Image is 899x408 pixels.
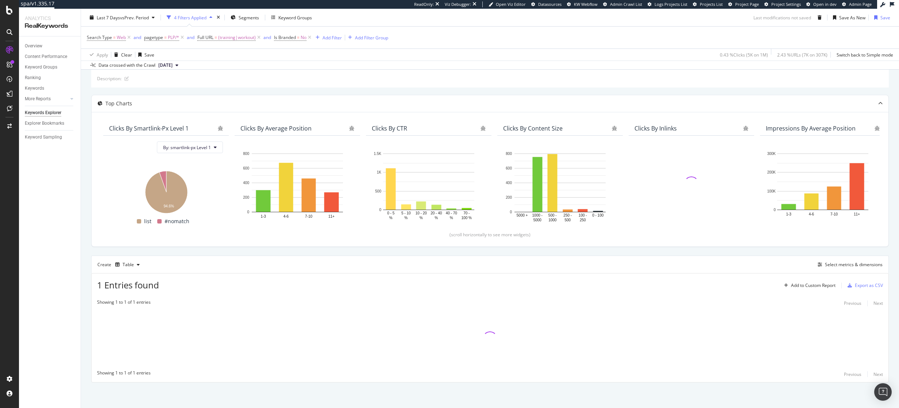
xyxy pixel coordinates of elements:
div: times [215,14,221,21]
text: 100K [767,189,776,193]
span: = [113,34,116,40]
button: Clear [111,49,132,61]
div: (scroll horizontally to see more widgets) [100,232,880,238]
span: = [215,34,217,40]
div: Previous [844,371,861,377]
text: 250 - [563,213,572,217]
div: Impressions By Average Position [766,125,856,132]
text: 600 [243,166,249,170]
text: 7-10 [830,212,838,216]
text: % [450,215,453,219]
button: Save [135,49,154,61]
button: [DATE] [155,61,181,70]
div: A chart. [372,150,486,221]
text: % [420,215,423,219]
text: 600 [506,166,512,170]
div: 0.43 % Clicks ( 5K on 1M ) [720,51,768,58]
div: Keywords Explorer [25,109,61,117]
div: Explorer Bookmarks [25,120,64,127]
div: Next [873,371,883,377]
button: Save [871,12,890,23]
div: Add to Custom Report [791,283,836,288]
text: 1000 [548,218,557,222]
button: Next [873,370,883,378]
a: Keyword Sampling [25,133,76,141]
div: 2.43 % URLs ( 7K on 307K ) [777,51,827,58]
div: Keyword Sampling [25,133,62,141]
text: 70 - [463,211,470,215]
div: bug [875,126,880,131]
span: Project Page [735,1,759,7]
a: Admin Crawl List [603,1,642,7]
svg: A chart. [109,167,223,214]
a: Ranking [25,74,76,82]
button: and [134,34,141,41]
div: bug [481,126,486,131]
div: bug [349,126,354,131]
span: Open in dev [813,1,837,7]
svg: A chart. [240,150,354,223]
button: Table [112,259,143,271]
button: By: smartlink-px Level 1 [157,141,223,153]
button: Previous [844,299,861,308]
div: Overview [25,42,42,50]
div: Save As New [839,14,865,20]
span: No [301,32,306,43]
span: pagetype [144,34,163,40]
a: Keywords [25,85,76,92]
div: Next [873,300,883,306]
text: 1-3 [786,212,791,216]
div: Ranking [25,74,41,82]
text: 100 - [579,213,587,217]
text: 1K [377,170,382,174]
div: Switch back to Simple mode [837,51,893,58]
text: 5 - 10 [401,211,411,215]
a: Admin Page [842,1,872,7]
text: 4-6 [809,212,814,216]
button: Select metrics & dimensions [815,260,883,269]
text: 250 [580,218,586,222]
text: 100 % [462,215,472,219]
div: and [187,34,194,40]
span: Search Type [87,34,112,40]
text: 400 [243,181,249,185]
div: Add Filter Group [355,34,388,40]
text: 800 [506,152,512,156]
a: Overview [25,42,76,50]
div: Description: [97,75,121,82]
text: 1-3 [261,214,266,218]
text: % [389,215,393,219]
div: bug [743,126,748,131]
a: Content Performance [25,53,76,61]
a: More Reports [25,95,68,103]
svg: A chart. [766,150,880,221]
text: 20 - 40 [431,211,442,215]
span: Segments [239,14,259,20]
button: Previous [844,370,861,378]
div: and [263,34,271,40]
span: Admin Page [849,1,872,7]
svg: A chart. [503,150,617,223]
text: 400 [506,181,512,185]
text: 0 [510,210,512,214]
text: 800 [243,152,249,156]
text: 0 [773,208,776,212]
div: Previous [844,300,861,306]
button: Export as CSV [845,280,883,291]
span: #nomatch [165,217,189,226]
span: Datasources [538,1,562,7]
div: More Reports [25,95,51,103]
text: 40 - 70 [446,211,458,215]
div: Table [123,263,134,267]
span: 1 Entries found [97,279,159,291]
span: Projects List [700,1,723,7]
button: Save As New [830,12,865,23]
text: 10 - 20 [416,211,427,215]
div: Save [880,14,890,20]
button: Add Filter Group [345,33,388,42]
button: Last 7 DaysvsPrev. Period [87,12,158,23]
text: 200 [243,195,249,199]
